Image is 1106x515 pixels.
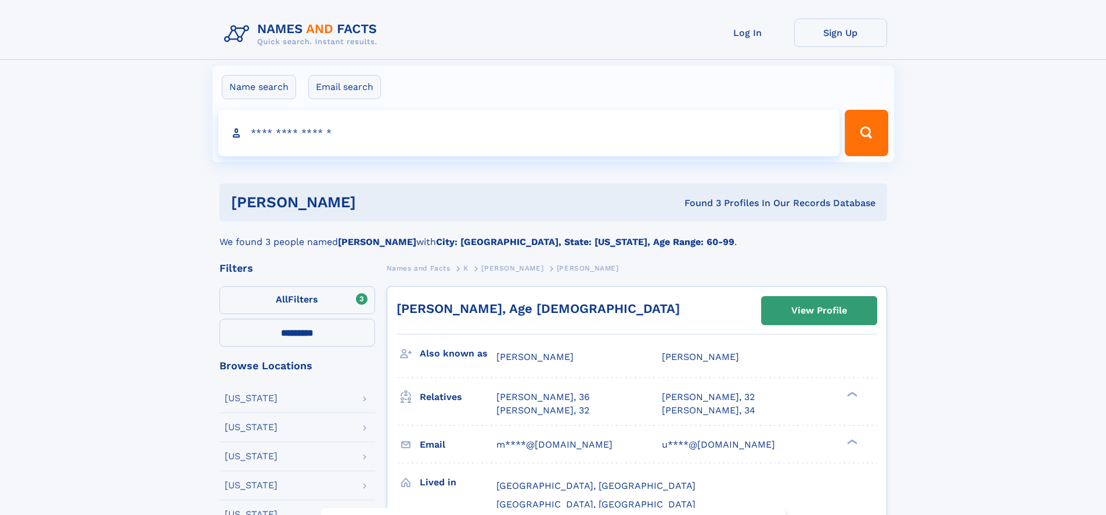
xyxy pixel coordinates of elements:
label: Email search [308,75,381,99]
a: [PERSON_NAME], 34 [662,404,755,417]
span: [PERSON_NAME] [557,264,619,272]
a: [PERSON_NAME], 32 [662,391,755,404]
span: [PERSON_NAME] [481,264,543,272]
div: Found 3 Profiles In Our Records Database [520,197,876,210]
div: [US_STATE] [225,452,278,461]
div: [US_STATE] [225,394,278,403]
a: [PERSON_NAME], Age [DEMOGRAPHIC_DATA] [397,301,680,316]
img: Logo Names and Facts [219,19,387,50]
h3: Lived in [420,473,496,492]
div: Browse Locations [219,361,375,371]
a: [PERSON_NAME], 36 [496,391,590,404]
a: [PERSON_NAME] [481,261,543,275]
b: [PERSON_NAME] [338,236,416,247]
div: We found 3 people named with . [219,221,887,249]
a: Sign Up [794,19,887,47]
div: [US_STATE] [225,481,278,490]
span: [GEOGRAPHIC_DATA], [GEOGRAPHIC_DATA] [496,499,696,510]
div: ❯ [844,438,858,445]
h1: [PERSON_NAME] [231,195,520,210]
b: City: [GEOGRAPHIC_DATA], State: [US_STATE], Age Range: 60-99 [436,236,734,247]
span: [PERSON_NAME] [662,351,739,362]
input: search input [218,110,840,156]
label: Filters [219,286,375,314]
span: All [276,294,288,305]
span: K [463,264,469,272]
a: K [463,261,469,275]
a: Names and Facts [387,261,451,275]
button: Search Button [845,110,888,156]
label: Name search [222,75,296,99]
a: View Profile [762,297,877,325]
h3: Email [420,435,496,455]
div: [US_STATE] [225,423,278,432]
a: Log In [701,19,794,47]
h3: Relatives [420,387,496,407]
div: Filters [219,263,375,273]
span: [GEOGRAPHIC_DATA], [GEOGRAPHIC_DATA] [496,480,696,491]
div: ❯ [844,391,858,398]
h3: Also known as [420,344,496,363]
a: [PERSON_NAME], 32 [496,404,589,417]
div: View Profile [791,297,847,324]
span: [PERSON_NAME] [496,351,574,362]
